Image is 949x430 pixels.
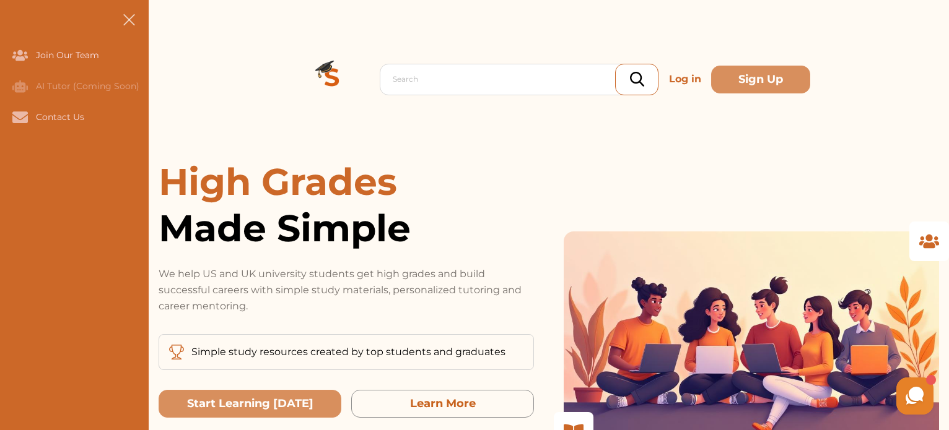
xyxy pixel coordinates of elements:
span: High Grades [159,159,397,204]
button: Learn More [351,390,534,418]
button: Sign Up [711,66,810,93]
img: Logo [287,35,377,124]
button: Start Learning Today [159,390,341,418]
img: search_icon [630,72,644,87]
span: Made Simple [159,205,534,251]
p: We help US and UK university students get high grades and build successful careers with simple st... [159,266,534,314]
p: Simple study resources created by top students and graduates [191,345,505,359]
iframe: HelpCrunch [652,374,937,418]
p: Log in [664,67,706,92]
